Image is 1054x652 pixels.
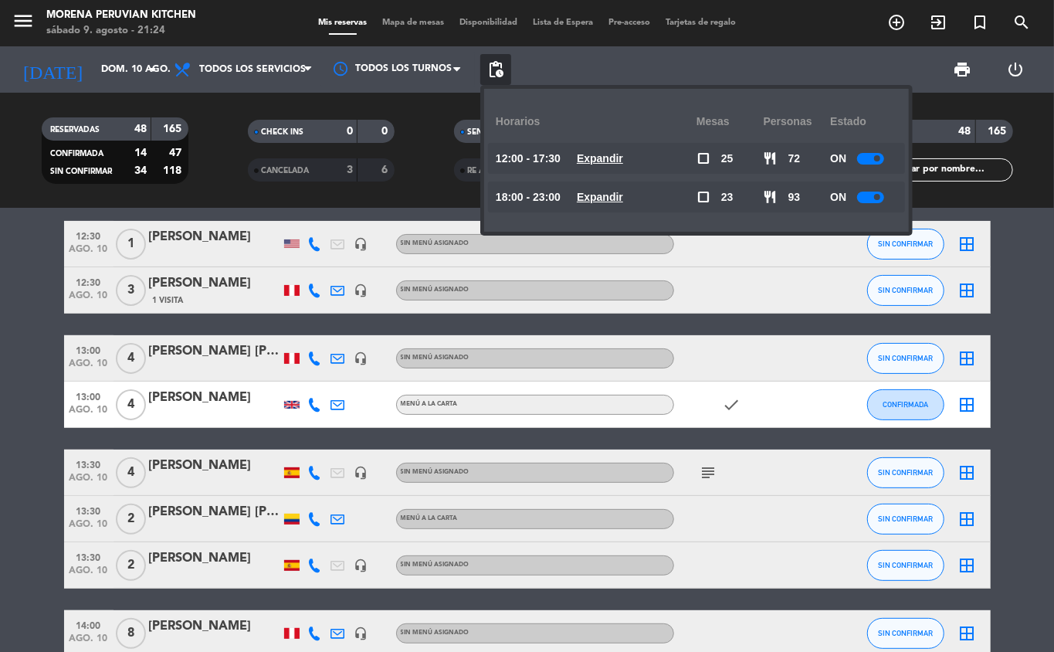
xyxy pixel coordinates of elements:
[958,235,977,253] i: border_all
[134,124,147,134] strong: 48
[1012,13,1031,32] i: search
[134,165,147,176] strong: 34
[658,19,744,27] span: Tarjetas de regalo
[69,387,108,405] span: 13:00
[764,100,831,143] div: personas
[878,286,933,294] span: SIN CONFIRMAR
[468,128,509,136] span: SENTADAS
[878,514,933,523] span: SIN CONFIRMAR
[893,161,1012,178] input: Filtrar por nombre...
[878,561,933,569] span: SIN CONFIRMAR
[347,126,353,137] strong: 0
[496,100,696,143] div: Horarios
[69,548,108,565] span: 13:30
[69,501,108,519] span: 13:30
[149,456,280,476] div: [PERSON_NAME]
[696,100,764,143] div: Mesas
[867,457,944,488] button: SIN CONFIRMAR
[149,616,280,637] div: [PERSON_NAME]
[116,343,146,374] span: 4
[347,165,353,175] strong: 3
[867,275,944,306] button: SIN CONFIRMAR
[69,244,108,262] span: ago. 10
[496,150,561,168] span: 12:00 - 17:30
[51,126,100,134] span: RESERVADAS
[486,60,505,79] span: pending_actions
[401,630,469,636] span: Sin menú asignado
[867,550,944,581] button: SIN CONFIRMAR
[867,504,944,535] button: SIN CONFIRMAR
[149,273,280,294] div: [PERSON_NAME]
[69,358,108,376] span: ago. 10
[577,152,623,165] u: Expandir
[69,455,108,473] span: 13:30
[12,53,93,87] i: [DATE]
[51,168,113,175] span: SIN CONFIRMAR
[69,341,108,358] span: 13:00
[401,287,469,293] span: Sin menú asignado
[354,559,368,572] i: headset_mic
[830,188,846,206] span: ON
[51,150,104,158] span: CONFIRMADA
[958,624,977,643] i: border_all
[149,548,280,569] div: [PERSON_NAME]
[401,401,458,407] span: MENÚ A LA CARTA
[149,502,280,522] div: [PERSON_NAME] [PERSON_NAME]
[401,469,469,475] span: Sin menú asignado
[354,284,368,297] i: headset_mic
[169,148,185,158] strong: 47
[153,294,184,307] span: 1 Visita
[959,126,971,137] strong: 48
[149,341,280,362] div: [PERSON_NAME] [PERSON_NAME]
[577,191,623,203] u: Expandir
[958,556,977,575] i: border_all
[163,165,185,176] strong: 118
[46,8,196,23] div: Morena Peruvian Kitchen
[958,464,977,482] i: border_all
[867,343,944,374] button: SIN CONFIRMAR
[374,19,452,27] span: Mapa de mesas
[69,473,108,491] span: ago. 10
[1007,60,1025,79] i: power_settings_new
[496,188,561,206] span: 18:00 - 23:00
[401,355,469,361] span: Sin menú asignado
[69,273,108,290] span: 12:30
[69,519,108,537] span: ago. 10
[954,60,972,79] span: print
[601,19,658,27] span: Pre-acceso
[878,468,933,477] span: SIN CONFIRMAR
[867,389,944,420] button: CONFIRMADA
[116,275,146,306] span: 3
[958,510,977,528] i: border_all
[12,9,35,38] button: menu
[887,13,906,32] i: add_circle_outline
[989,46,1042,93] div: LOG OUT
[867,618,944,649] button: SIN CONFIRMAR
[69,616,108,633] span: 14:00
[149,227,280,247] div: [PERSON_NAME]
[69,565,108,583] span: ago. 10
[958,281,977,300] i: border_all
[381,165,391,175] strong: 6
[381,126,391,137] strong: 0
[883,400,928,409] span: CONFIRMADA
[144,60,162,79] i: arrow_drop_down
[46,23,196,39] div: sábado 9. agosto - 21:24
[69,633,108,651] span: ago. 10
[401,240,469,246] span: Sin menú asignado
[867,229,944,260] button: SIN CONFIRMAR
[721,188,734,206] span: 23
[401,562,469,568] span: Sin menú asignado
[788,150,801,168] span: 72
[700,464,718,482] i: subject
[468,167,525,175] span: RE AGENDADA
[696,190,710,204] span: check_box_outline_blank
[354,237,368,251] i: headset_mic
[310,19,374,27] span: Mis reservas
[354,627,368,640] i: headset_mic
[764,190,778,204] span: restaurant
[830,150,846,168] span: ON
[116,550,146,581] span: 2
[69,290,108,308] span: ago. 10
[988,126,1009,137] strong: 165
